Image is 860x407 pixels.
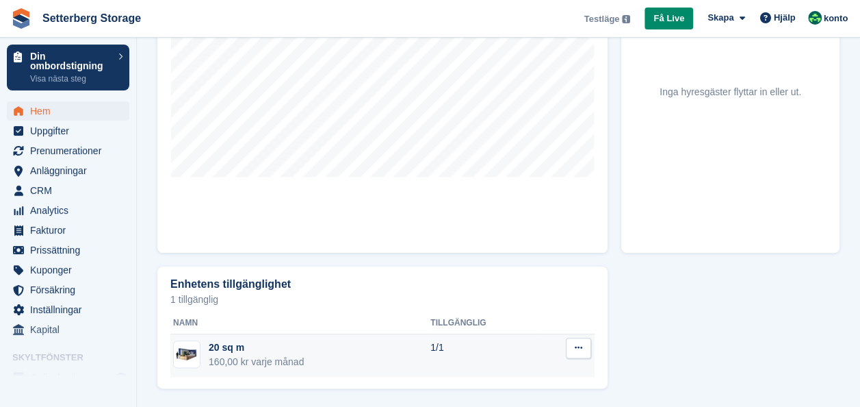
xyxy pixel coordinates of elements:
th: Tillgänglig [430,312,538,334]
div: 160,00 kr varje månad [209,355,304,369]
a: menu [7,181,129,200]
a: menu [7,221,129,240]
img: stora-icon-8386f47178a22dfd0bd8f6a31ec36ba5ce8667c1dd55bd0f319d3a0aa187defe.svg [11,8,31,29]
span: Försäkring [30,280,112,299]
p: Din ombordstigning [30,51,112,71]
img: icon-info-grey-7440780725fd019a000dd9b08b2336e03edf1995a4989e88bcd33f0948082b44.svg [622,15,630,23]
span: Fakturor [30,221,112,240]
a: menu [7,141,129,160]
span: Onlinebutik [30,368,112,387]
p: Visa nästa steg [30,73,112,85]
span: Inställningar [30,300,112,319]
a: menu [7,260,129,280]
a: Få Live [644,8,693,30]
a: menu [7,161,129,180]
span: Kapital [30,320,112,339]
span: Anläggningar [30,161,112,180]
a: Setterberg Storage [37,7,146,29]
p: 1 tillgänglig [170,295,595,304]
a: menu [7,300,129,319]
a: menu [7,101,129,121]
span: Prissättning [30,241,112,260]
a: menu [7,241,129,260]
a: meny [7,368,129,387]
img: Peter Setterberg [808,11,822,25]
td: 1/1 [430,334,538,377]
span: Uppgifter [30,121,112,140]
span: Hjälp [774,11,796,25]
span: Hem [30,101,112,121]
h2: Enhetens tillgänglighet [170,278,291,291]
span: Analytics [30,201,112,220]
a: Förhandsgranska butik [113,369,129,386]
div: 20 sq m [209,341,304,355]
a: Din ombordstigning Visa nästa steg [7,45,129,90]
span: Prenumerationer [30,141,112,160]
span: konto [824,12,848,25]
span: Skapa [707,11,733,25]
a: menu [7,121,129,140]
img: 20.jpg [174,345,200,365]
span: Skyltfönster [12,351,136,365]
a: menu [7,280,129,299]
span: Kuponger [30,260,112,280]
span: Få Live [653,12,684,25]
a: menu [7,201,129,220]
a: menu [7,320,129,339]
th: namn [170,312,430,334]
span: Testläge [584,12,620,26]
div: Inga hyresgäster flyttar in eller ut. [660,85,801,99]
span: CRM [30,181,112,200]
